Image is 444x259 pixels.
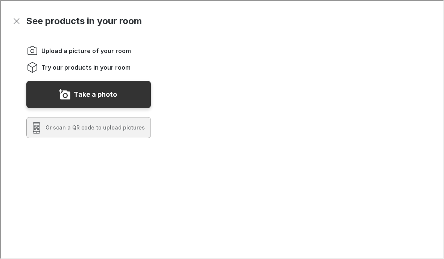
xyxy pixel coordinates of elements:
[73,88,116,100] label: Take a photo
[26,116,150,137] button: Scan a QR code to upload pictures
[26,44,150,73] ol: Instructions
[41,46,130,54] span: Upload a picture of your room
[9,14,23,27] button: Exit visualizer
[26,80,150,107] button: Upload a picture of your room
[41,62,130,71] span: Try our products in your room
